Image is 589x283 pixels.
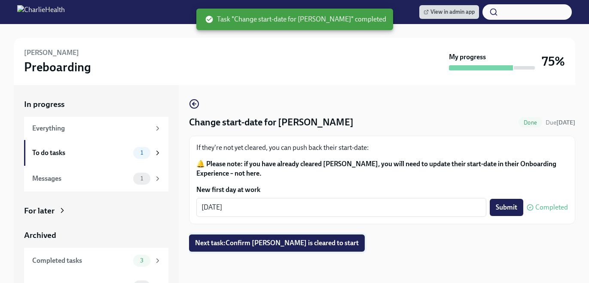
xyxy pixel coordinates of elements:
[205,15,386,24] span: Task "Change start-date for [PERSON_NAME]" completed
[546,119,575,126] span: Due
[32,148,130,158] div: To do tasks
[196,160,556,177] strong: 🔔 Please note: if you have already cleared [PERSON_NAME], you will need to update their start-dat...
[32,124,150,133] div: Everything
[24,117,168,140] a: Everything
[24,99,168,110] a: In progress
[189,116,354,129] h4: Change start-date for [PERSON_NAME]
[196,185,568,195] label: New first day at work
[490,199,523,216] button: Submit
[24,48,79,58] h6: [PERSON_NAME]
[556,119,575,126] strong: [DATE]
[24,140,168,166] a: To do tasks1
[24,59,91,75] h3: Preboarding
[419,5,479,19] a: View in admin app
[24,230,168,241] a: Archived
[496,203,517,212] span: Submit
[32,174,130,183] div: Messages
[24,205,55,216] div: For later
[535,204,568,211] span: Completed
[32,256,130,265] div: Completed tasks
[519,119,542,126] span: Done
[449,52,486,62] strong: My progress
[135,175,148,182] span: 1
[24,166,168,192] a: Messages1
[546,119,575,127] span: September 12th, 2025 08:00
[24,205,168,216] a: For later
[135,257,149,264] span: 3
[17,5,65,19] img: CharlieHealth
[24,248,168,274] a: Completed tasks3
[196,143,568,152] p: If they're not yet cleared, you can push back their start-date:
[189,234,365,252] button: Next task:Confirm [PERSON_NAME] is cleared to start
[135,149,148,156] span: 1
[542,54,565,69] h3: 75%
[424,8,475,16] span: View in admin app
[201,202,481,213] textarea: [DATE]
[195,239,359,247] span: Next task : Confirm [PERSON_NAME] is cleared to start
